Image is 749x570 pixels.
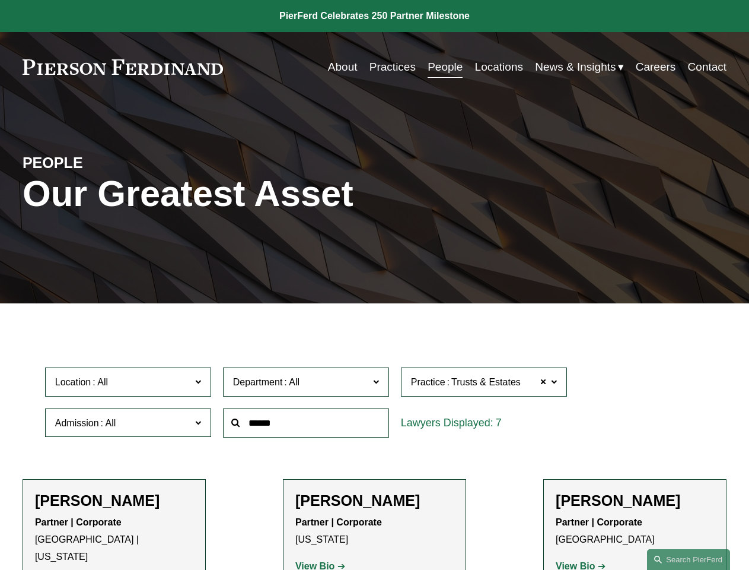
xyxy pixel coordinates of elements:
[55,418,99,428] span: Admission
[636,56,676,78] a: Careers
[556,514,714,549] p: [GEOGRAPHIC_DATA]
[535,57,616,77] span: News & Insights
[688,56,727,78] a: Contact
[295,514,454,549] p: [US_STATE]
[35,514,193,565] p: [GEOGRAPHIC_DATA] | [US_STATE]
[369,56,416,78] a: Practices
[556,517,642,527] strong: Partner | Corporate
[35,492,193,509] h2: [PERSON_NAME]
[328,56,358,78] a: About
[411,377,445,387] span: Practice
[35,517,122,527] strong: Partner | Corporate
[475,56,523,78] a: Locations
[55,377,91,387] span: Location
[23,173,492,214] h1: Our Greatest Asset
[233,377,283,387] span: Department
[556,492,714,509] h2: [PERSON_NAME]
[295,517,382,527] strong: Partner | Corporate
[535,56,623,78] a: folder dropdown
[496,417,502,429] span: 7
[428,56,463,78] a: People
[23,154,199,173] h4: PEOPLE
[295,492,454,509] h2: [PERSON_NAME]
[647,549,730,570] a: Search this site
[451,375,521,390] span: Trusts & Estates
